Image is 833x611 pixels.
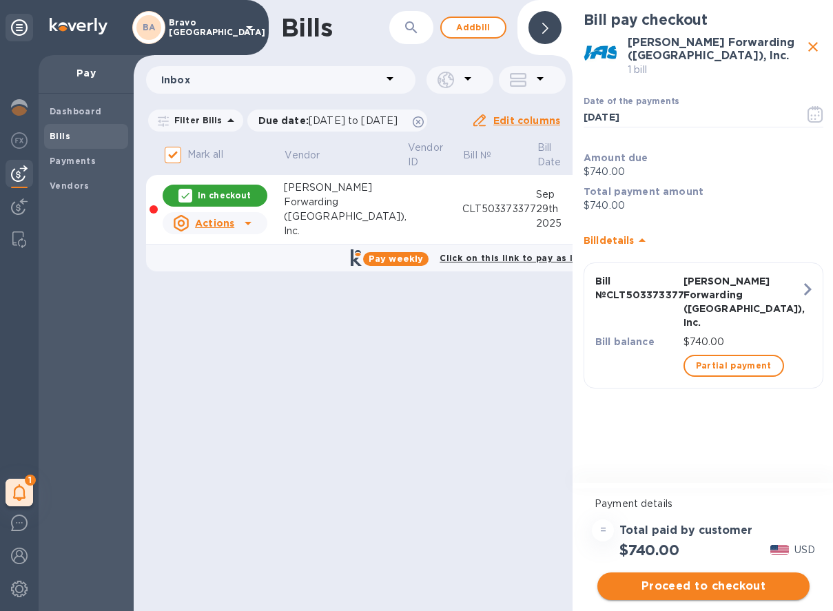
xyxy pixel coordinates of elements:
[463,148,509,163] span: Bill №
[584,165,823,179] p: $740.00
[50,106,102,116] b: Dashboard
[597,572,810,600] button: Proceed to checkout
[536,202,580,216] div: 29th
[284,209,407,224] div: ([GEOGRAPHIC_DATA]),
[683,274,801,329] p: [PERSON_NAME] Forwarding ([GEOGRAPHIC_DATA]), Inc.
[696,358,772,374] span: Partial payment
[284,195,407,209] div: Forwarding
[169,18,238,37] p: Bravo [GEOGRAPHIC_DATA]
[595,274,678,302] p: Bill № CLT503373377
[608,578,799,594] span: Proceed to checkout
[285,148,320,163] p: Vendor
[536,187,580,202] div: Sep
[50,66,123,80] p: Pay
[6,14,33,41] div: Unpin categories
[592,519,614,541] div: =
[143,22,156,32] b: BA
[794,543,815,557] p: USD
[50,18,107,34] img: Logo
[537,141,579,169] span: Bill Date
[187,147,223,162] p: Mark all
[595,497,812,511] p: Payment details
[584,198,823,213] p: $740.00
[50,156,96,166] b: Payments
[281,13,332,42] h1: Bills
[770,545,789,555] img: USD
[584,11,823,28] h2: Bill pay checkout
[309,115,398,126] span: [DATE] to [DATE]
[683,355,784,377] button: Partial payment
[803,37,823,57] button: close
[463,148,491,163] p: Bill №
[619,541,679,559] h2: $740.00
[628,63,803,77] p: 1 bill
[440,17,506,39] button: Addbill
[493,115,560,126] u: Edit columns
[195,218,234,229] u: Actions
[584,97,679,105] label: Date of the payments
[284,224,407,238] div: Inc.
[584,235,634,246] b: Bill details
[408,141,461,169] span: Vendor ID
[25,475,36,486] span: 1
[584,152,648,163] b: Amount due
[169,114,223,126] p: Filter Bills
[284,180,407,195] div: [PERSON_NAME]
[619,524,752,537] h3: Total paid by customer
[50,131,70,141] b: Bills
[408,141,443,169] p: Vendor ID
[584,262,823,389] button: Bill №CLT503373377[PERSON_NAME] Forwarding ([GEOGRAPHIC_DATA]), Inc.Bill balance$740.00Partial pa...
[285,148,338,163] span: Vendor
[595,335,678,349] p: Bill balance
[584,218,823,262] div: Billdetails
[369,253,423,264] b: Pay weekly
[683,335,801,349] p: $740.00
[536,216,580,231] div: 2025
[537,141,562,169] p: Bill Date
[247,110,428,132] div: Due date:[DATE] to [DATE]
[258,114,405,127] p: Due date :
[198,189,251,201] p: In checkout
[50,180,90,191] b: Vendors
[462,202,537,216] div: CLT503373377
[161,73,382,87] p: Inbox
[628,36,794,62] b: [PERSON_NAME] Forwarding ([GEOGRAPHIC_DATA]), Inc.
[584,186,703,197] b: Total payment amount
[440,253,679,263] b: Click on this link to pay as little as $66.28 per week
[453,19,494,36] span: Add bill
[11,132,28,149] img: Foreign exchange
